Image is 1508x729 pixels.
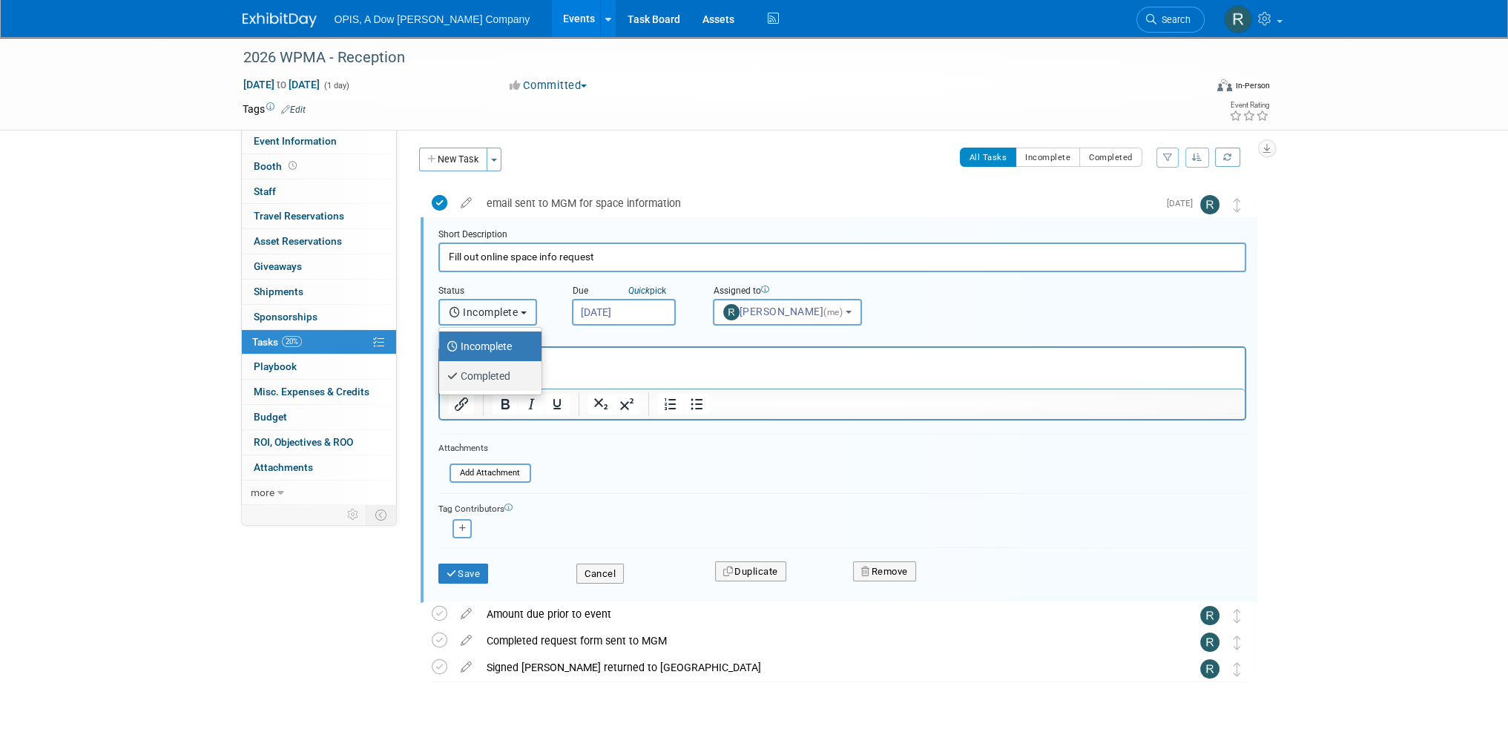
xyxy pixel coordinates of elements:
[960,148,1017,167] button: All Tasks
[254,386,369,398] span: Misc. Expenses & Credits
[242,229,396,254] a: Asset Reservations
[1079,148,1142,167] button: Completed
[274,79,289,90] span: to
[1136,7,1205,33] a: Search
[238,44,1182,71] div: 2026 WPMA - Reception
[658,394,683,415] button: Numbered list
[1234,80,1269,91] div: In-Person
[453,634,479,647] a: edit
[242,380,396,404] a: Misc. Expenses & Credits
[340,505,366,524] td: Personalize Event Tab Strip
[1234,198,1241,212] i: Move task
[493,394,518,415] button: Bold
[1200,659,1219,679] img: Renee Ortner
[242,405,396,429] a: Budget
[242,179,396,204] a: Staff
[242,204,396,228] a: Travel Reservations
[254,436,353,448] span: ROI, Objectives & ROO
[479,191,1158,216] div: email sent to MGM for space information
[479,655,1170,680] div: Signed [PERSON_NAME] returned to [GEOGRAPHIC_DATA]
[282,336,302,347] span: 20%
[1234,609,1241,623] i: Move task
[447,334,527,358] label: Incomplete
[438,326,1246,346] div: Details
[323,81,349,90] span: (1 day)
[1167,198,1200,208] span: [DATE]
[242,455,396,480] a: Attachments
[1200,606,1219,625] img: Renee Ortner
[254,286,303,297] span: Shipments
[438,243,1246,271] input: Name of task or a short description
[684,394,709,415] button: Bullet list
[243,78,320,91] span: [DATE] [DATE]
[251,486,274,498] span: more
[1228,102,1268,109] div: Event Rating
[242,280,396,304] a: Shipments
[1224,5,1252,33] img: Renee Ortner
[438,228,1246,243] div: Short Description
[254,235,342,247] span: Asset Reservations
[419,148,487,171] button: New Task
[254,311,317,323] span: Sponsorships
[449,306,518,318] span: Incomplete
[447,364,527,388] label: Completed
[243,13,317,27] img: ExhibitDay
[242,154,396,179] a: Booth
[544,394,570,415] button: Underline
[254,461,313,473] span: Attachments
[335,13,530,25] span: OPIS, A Dow [PERSON_NAME] Company
[715,561,786,582] button: Duplicate
[438,564,489,584] button: Save
[242,481,396,505] a: more
[243,102,306,116] td: Tags
[242,305,396,329] a: Sponsorships
[254,185,276,197] span: Staff
[242,254,396,279] a: Giveaways
[254,411,287,423] span: Budget
[286,160,300,171] span: Booth not reserved yet
[572,285,691,299] div: Due
[254,260,302,272] span: Giveaways
[449,394,474,415] button: Insert/edit link
[713,285,898,299] div: Assigned to
[438,285,550,299] div: Status
[1234,662,1241,676] i: Move task
[453,197,479,210] a: edit
[723,306,846,317] span: [PERSON_NAME]
[1234,636,1241,650] i: Move task
[588,394,613,415] button: Subscript
[438,442,531,455] div: Attachments
[366,505,396,524] td: Toggle Event Tabs
[242,430,396,455] a: ROI, Objectives & ROO
[254,135,337,147] span: Event Information
[479,601,1170,627] div: Amount due prior to event
[1117,77,1270,99] div: Event Format
[252,336,302,348] span: Tasks
[438,299,537,326] button: Incomplete
[576,564,624,584] button: Cancel
[853,561,916,582] button: Remove
[572,299,676,326] input: Due Date
[713,299,862,326] button: [PERSON_NAME](me)
[1215,148,1240,167] a: Refresh
[518,394,544,415] button: Italic
[254,160,300,172] span: Booth
[1156,14,1191,25] span: Search
[242,330,396,354] a: Tasks20%
[628,286,650,296] i: Quick
[1217,79,1232,91] img: Format-Inperson.png
[1200,633,1219,652] img: Renee Ortner
[254,360,297,372] span: Playbook
[1200,195,1219,214] img: Renee Ortner
[242,354,396,379] a: Playbook
[440,348,1245,389] iframe: Rich Text Area
[625,285,669,297] a: Quickpick
[242,129,396,154] a: Event Information
[254,210,344,222] span: Travel Reservations
[453,661,479,674] a: edit
[438,500,1246,515] div: Tag Contributors
[504,78,593,93] button: Committed
[281,105,306,115] a: Edit
[1015,148,1080,167] button: Incomplete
